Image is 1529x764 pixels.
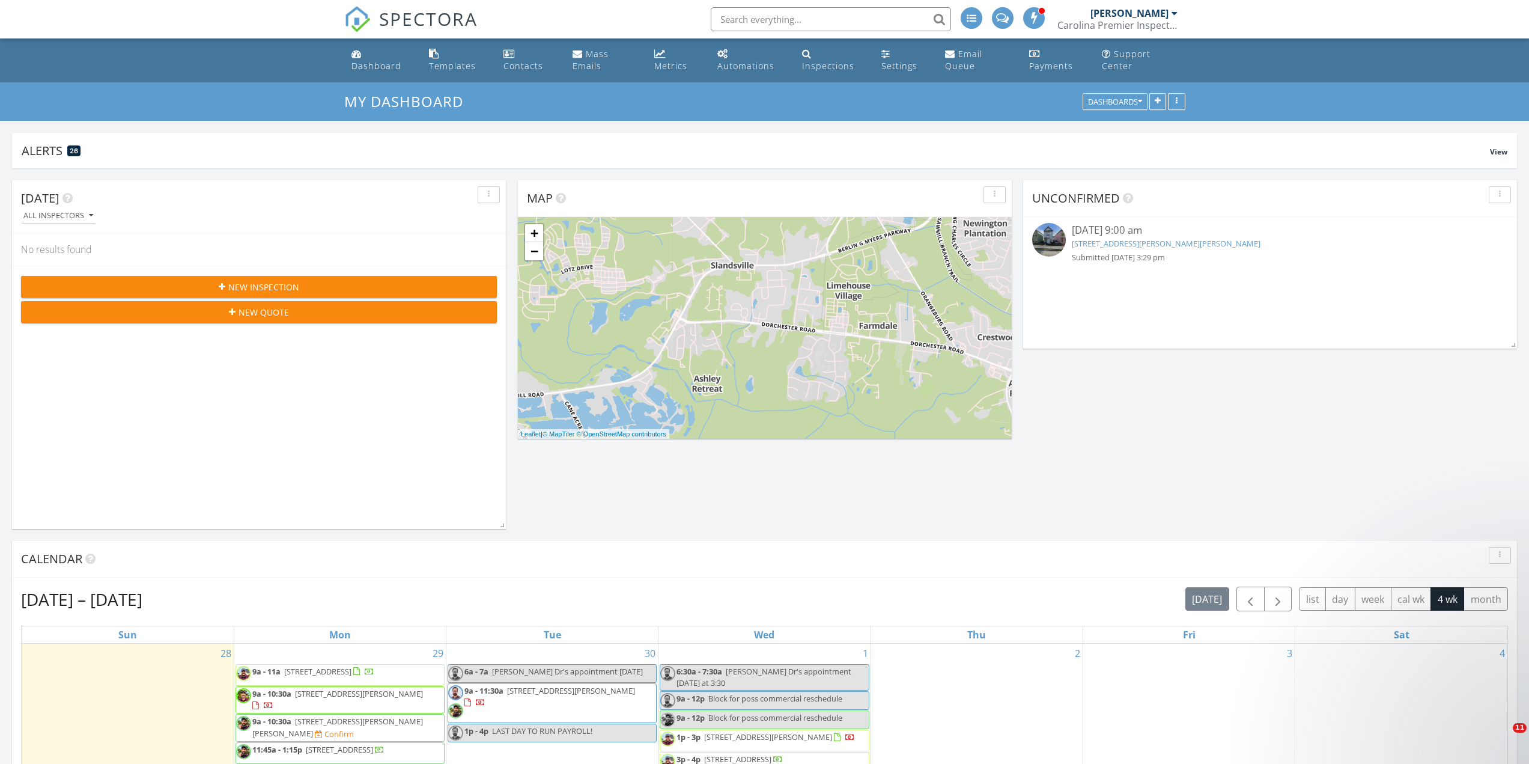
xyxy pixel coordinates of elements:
[448,726,463,741] img: bobpfp.jpg
[945,48,982,72] div: Email Queue
[306,744,373,755] span: [STREET_ADDRESS]
[1032,223,1508,263] a: [DATE] 9:00 am [STREET_ADDRESS][PERSON_NAME][PERSON_NAME] Submitted [DATE] 3:29 pm
[347,43,415,78] a: Dashboard
[797,43,867,78] a: Inspections
[492,666,643,677] span: [PERSON_NAME] Dr's appointment [DATE]
[1264,587,1292,611] button: Next
[660,712,675,727] img: joshpfp.png
[654,60,687,72] div: Metrics
[252,716,423,738] a: 9a - 10:30a [STREET_ADDRESS][PERSON_NAME][PERSON_NAME]
[448,666,463,681] img: bobpfp.jpg
[676,693,705,704] span: 9a - 12p
[236,742,445,764] a: 11:45a - 1:15p [STREET_ADDRESS]
[518,429,669,439] div: |
[568,43,640,78] a: Mass Emails
[676,666,722,677] span: 6:30a - 7:30a
[713,43,788,78] a: Automations (Basic)
[525,224,543,242] a: Zoom in
[881,60,917,72] div: Settings
[344,16,478,41] a: SPECTORA
[499,43,558,78] a: Contacts
[464,666,488,677] span: 6a - 7a
[1181,626,1198,643] a: Friday
[448,685,463,700] img: bobpfp.jpg
[1464,587,1508,611] button: month
[507,685,635,696] span: [STREET_ADDRESS][PERSON_NAME]
[236,716,251,731] img: joshpfp.png
[295,688,423,699] span: [STREET_ADDRESS][PERSON_NAME]
[448,703,463,718] img: joshpfp.png
[344,91,473,111] a: My Dashboard
[1391,626,1412,643] a: Saturday
[284,666,351,677] span: [STREET_ADDRESS]
[252,666,281,677] span: 9a - 11a
[1072,644,1083,663] a: Go to October 2, 2025
[424,43,489,78] a: Templates
[704,732,832,742] span: [STREET_ADDRESS][PERSON_NAME]
[1088,98,1142,106] div: Dashboards
[940,43,1015,78] a: Email Queue
[1083,94,1148,111] button: Dashboards
[252,716,423,738] span: [STREET_ADDRESS][PERSON_NAME][PERSON_NAME]
[642,644,658,663] a: Go to September 30, 2025
[464,685,635,707] a: 9a - 11:30a [STREET_ADDRESS][PERSON_NAME]
[1236,587,1265,611] button: Previous
[717,60,774,72] div: Automations
[228,281,299,293] span: New Inspection
[1072,238,1260,249] a: [STREET_ADDRESS][PERSON_NAME][PERSON_NAME]
[252,688,291,699] span: 9a - 10:30a
[430,644,446,663] a: Go to September 29, 2025
[236,686,445,714] a: 9a - 10:30a [STREET_ADDRESS][PERSON_NAME]
[965,626,988,643] a: Thursday
[676,732,701,742] span: 1p - 3p
[676,666,851,688] span: [PERSON_NAME] Dr's appointment [DATE] at 3:30
[525,242,543,260] a: Zoom out
[527,190,553,206] span: Map
[711,7,951,31] input: Search everything...
[752,626,777,643] a: Wednesday
[218,644,234,663] a: Go to September 28, 2025
[1029,60,1073,72] div: Payments
[236,688,251,703] img: mikepfp.png
[252,688,423,711] a: 9a - 10:30a [STREET_ADDRESS][PERSON_NAME]
[708,712,842,723] span: Block for poss commercial reschedule
[1513,723,1527,733] span: 11
[1072,252,1468,263] div: Submitted [DATE] 3:29 pm
[676,712,705,723] span: 9a - 12p
[327,626,353,643] a: Monday
[236,664,445,686] a: 9a - 11a [STREET_ADDRESS]
[676,732,855,742] a: 1p - 3p [STREET_ADDRESS][PERSON_NAME]
[1497,644,1507,663] a: Go to October 4, 2025
[379,6,478,31] span: SPECTORA
[239,306,289,319] span: New Quote
[860,644,871,663] a: Go to October 1, 2025
[252,744,385,755] a: 11:45a - 1:15p [STREET_ADDRESS]
[236,714,445,741] a: 9a - 10:30a [STREET_ADDRESS][PERSON_NAME][PERSON_NAME] Confirm
[660,732,675,747] img: justinpfp.png
[464,685,503,696] span: 9a - 11:30a
[464,726,488,736] span: 1p - 4p
[21,276,497,298] button: New Inspection
[521,430,541,438] a: Leaflet
[1430,587,1464,611] button: 4 wk
[1090,7,1169,19] div: [PERSON_NAME]
[802,60,854,72] div: Inspections
[21,587,142,611] h2: [DATE] – [DATE]
[1299,587,1326,611] button: list
[573,48,609,72] div: Mass Emails
[1488,723,1517,752] iframe: Intercom live chat
[429,60,476,72] div: Templates
[252,744,302,755] span: 11:45a - 1:15p
[1072,223,1468,238] div: [DATE] 9:00 am
[21,551,82,567] span: Calendar
[1284,644,1295,663] a: Go to October 3, 2025
[236,744,251,759] img: joshpfp.png
[252,666,374,677] a: 9a - 11a [STREET_ADDRESS]
[236,666,251,681] img: justinpfp.png
[116,626,139,643] a: Sunday
[1490,147,1507,157] span: View
[23,212,93,220] div: All Inspectors
[649,43,703,78] a: Metrics
[70,147,78,155] span: 26
[541,626,564,643] a: Tuesday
